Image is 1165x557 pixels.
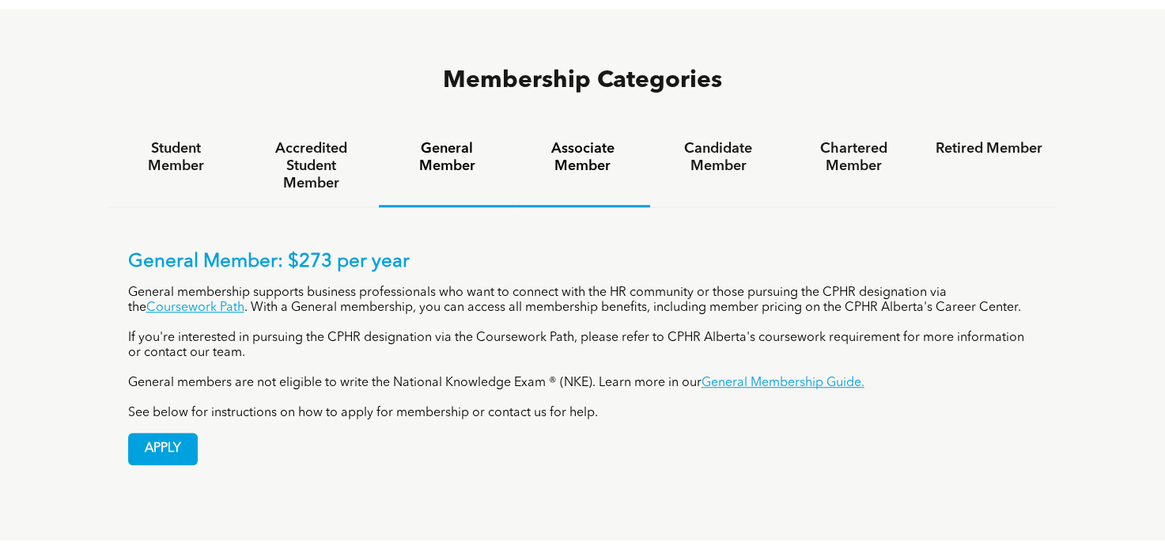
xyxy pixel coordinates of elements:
a: General Membership Guide. [702,377,864,389]
p: General members are not eligible to write the National Knowledge Exam ® (NKE). Learn more in our [128,376,1038,391]
h4: Candidate Member [664,140,771,175]
h4: General Member [393,140,500,175]
p: General membership supports business professionals who want to connect with the HR community or t... [128,286,1038,316]
h4: Chartered Member [800,140,907,175]
h4: Associate Member [529,140,636,175]
h4: Student Member [123,140,229,175]
p: General Member: $273 per year [128,251,1038,274]
span: Membership Categories [443,69,722,93]
span: APPLY [129,434,197,464]
a: Coursework Path [146,301,244,314]
h4: Accredited Student Member [258,140,365,192]
h4: Retired Member [936,140,1042,157]
p: If you're interested in pursuing the CPHR designation via the Coursework Path, please refer to CP... [128,331,1038,361]
p: See below for instructions on how to apply for membership or contact us for help. [128,406,1038,421]
a: APPLY [128,433,198,465]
